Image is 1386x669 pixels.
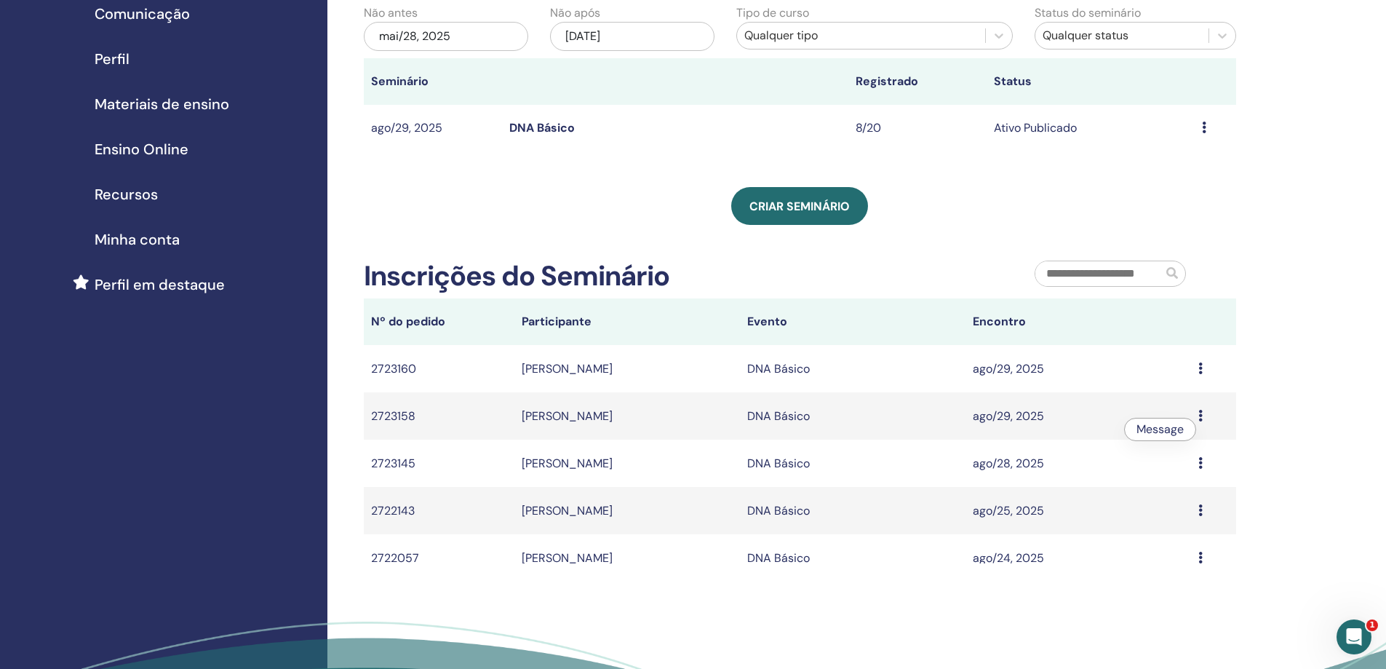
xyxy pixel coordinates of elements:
label: Status do seminário [1035,4,1141,22]
div: Qualquer status [1043,27,1201,44]
td: ago/29, 2025 [965,392,1191,440]
td: ago/25, 2025 [965,487,1191,534]
td: DNA Básico [740,534,965,582]
td: [PERSON_NAME] [514,392,740,440]
th: Encontro [965,298,1191,345]
td: ago/24, 2025 [965,534,1191,582]
label: Não após [550,4,600,22]
td: [PERSON_NAME] [514,345,740,392]
div: mai/28, 2025 [364,22,528,51]
td: 2723158 [364,392,514,440]
th: Evento [740,298,965,345]
a: DNA Básico [509,120,575,135]
td: DNA Básico [740,345,965,392]
span: Materiais de ensino [95,93,229,115]
th: Registrado [848,58,987,105]
span: Perfil [95,48,130,70]
label: Não antes [364,4,418,22]
th: Nº do pedido [364,298,514,345]
td: [PERSON_NAME] [514,440,740,487]
td: [PERSON_NAME] [514,487,740,534]
th: Status [987,58,1194,105]
td: 2723145 [364,440,514,487]
td: ago/29, 2025 [364,105,502,152]
h2: Inscrições do Seminário [364,260,669,293]
span: Comunicação [95,3,190,25]
span: Recursos [95,183,158,205]
span: Criar seminário [749,199,850,214]
td: 2722057 [364,534,514,582]
td: DNA Básico [740,487,965,534]
a: Criar seminário [731,187,868,225]
div: [DATE] [550,22,714,51]
a: Message [1136,421,1184,437]
td: [PERSON_NAME] [514,534,740,582]
span: Ensino Online [95,138,188,160]
div: Qualquer tipo [744,27,978,44]
td: 2723160 [364,345,514,392]
td: DNA Básico [740,440,965,487]
span: 1 [1366,619,1378,631]
td: Ativo Publicado [987,105,1194,152]
iframe: Intercom live chat [1337,619,1371,654]
td: ago/29, 2025 [965,345,1191,392]
td: ago/28, 2025 [965,440,1191,487]
td: 2722143 [364,487,514,534]
label: Tipo de curso [736,4,809,22]
td: 8/20 [848,105,987,152]
th: Participante [514,298,740,345]
span: Minha conta [95,229,180,250]
span: Perfil em destaque [95,274,225,296]
td: DNA Básico [740,392,965,440]
th: Seminário [364,58,502,105]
